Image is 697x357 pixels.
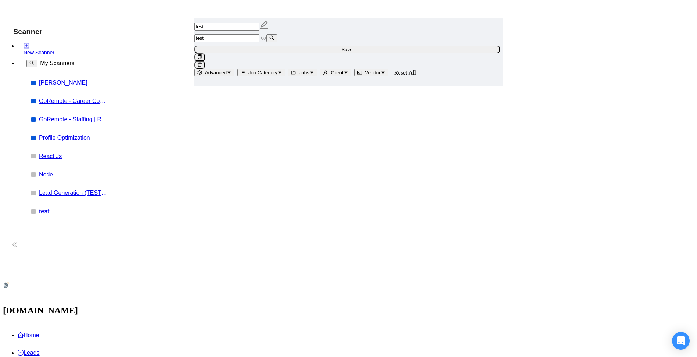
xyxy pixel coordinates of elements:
[227,70,231,75] span: caret-down
[341,47,352,52] span: Save
[320,69,351,76] button: userClientcaret-down
[26,60,37,67] button: search
[197,54,202,59] span: copy
[18,43,106,56] li: New Scanner
[24,43,29,49] span: plus-square
[288,69,317,76] button: folderJobscaret-down
[39,190,109,196] a: Lead Generation (TEST FILTER)
[3,301,694,319] h1: [DOMAIN_NAME]
[205,70,227,75] span: Advanced
[194,61,205,69] button: delete
[240,70,245,75] span: bars
[344,70,348,75] span: caret-down
[39,153,109,160] a: React Js
[194,69,235,76] button: settingAdvancedcaret-down
[18,326,694,344] li: Home
[18,56,106,221] li: My Scanners
[381,70,385,75] span: caret-down
[39,79,109,86] a: [PERSON_NAME]
[299,70,309,75] span: Jobs
[261,36,266,40] span: info-circle
[394,69,416,76] a: Reset All
[237,69,285,76] button: barsJob Categorycaret-down
[291,70,296,75] span: folder
[197,62,202,67] span: delete
[7,28,48,41] span: Scanner
[194,23,259,31] input: Scanner name...
[39,116,109,123] a: GoRemote - Staffing | Recruitment
[39,98,109,104] a: GoRemote - Career Coaching
[40,60,74,67] span: My Scanners
[24,332,39,338] span: Home
[29,61,34,65] span: search
[18,332,24,338] span: home
[323,70,328,75] span: user
[39,208,109,215] a: test
[39,171,109,178] a: Node
[365,70,380,75] span: Vendor
[39,135,109,141] a: Profile Optimization
[331,70,344,75] span: Client
[357,70,362,75] span: idcard
[309,70,314,75] span: caret-down
[24,350,40,356] span: Leads
[259,20,269,30] span: edit
[354,69,388,76] button: idcardVendorcaret-down
[197,70,202,75] span: setting
[266,34,277,42] button: search
[4,282,10,288] img: logo
[194,34,259,42] input: Search Freelance Jobs...
[18,332,39,338] a: homeHome
[18,350,24,356] span: message
[24,50,54,56] span: New Scanner
[11,242,18,249] span: double-left
[269,35,274,40] span: search
[194,53,205,61] button: copy
[277,70,282,75] span: caret-down
[194,46,500,53] button: Save
[24,43,106,56] a: New Scanner
[672,332,690,350] div: Open Intercom Messenger
[248,70,277,75] span: Job Category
